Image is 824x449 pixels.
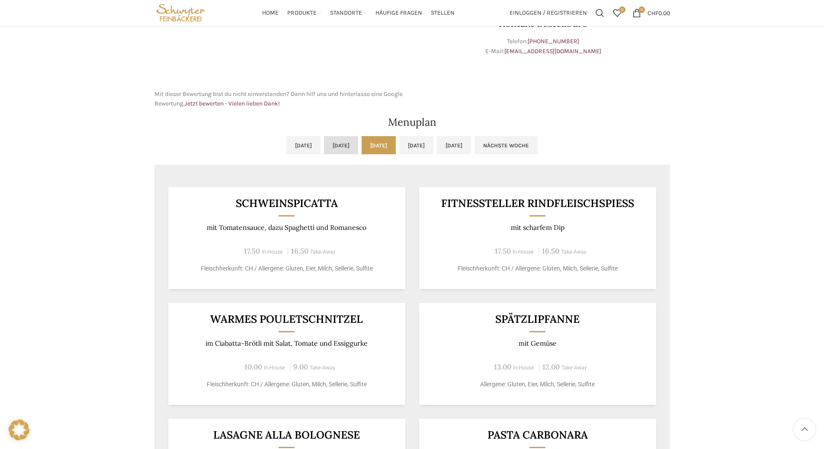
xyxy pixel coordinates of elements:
[287,9,317,17] span: Produkte
[399,136,433,154] a: [DATE]
[542,362,560,372] span: 12.00
[185,100,280,107] a: Jetzt bewerten - Vielen lieben Dank!
[417,19,670,28] h3: Kontakt Bestellbüro
[510,10,587,16] span: Einloggen / Registrieren
[179,339,394,347] p: im Ciabatta-Brötli mit Salat, Tomate und Essiggurke
[291,246,308,256] span: 16.50
[310,365,335,371] span: Take-Away
[504,48,601,55] a: [EMAIL_ADDRESS][DOMAIN_NAME]
[494,362,511,372] span: 13.00
[375,9,422,17] span: Häufige Fragen
[264,365,285,371] span: In-House
[262,4,279,22] a: Home
[638,6,645,13] span: 0
[324,136,358,154] a: [DATE]
[431,9,455,17] span: Stellen
[430,380,645,389] p: Allergene: Gluten, Eier, Milch, Sellerie, Sulfite
[287,4,321,22] a: Produkte
[619,6,625,13] span: 0
[430,198,645,209] h3: Fitnessteller Rindfleischspiess
[244,362,262,372] span: 10.00
[513,249,534,255] span: In-House
[262,249,283,255] span: In-House
[505,4,591,22] a: Einloggen / Registrieren
[154,9,208,16] a: Site logo
[179,264,394,273] p: Fleischherkunft: CH / Allergene: Gluten, Eier, Milch, Sellerie, Sulfite
[179,314,394,325] h3: Warmes Pouletschnitzel
[542,246,559,256] span: 16.50
[437,136,471,154] a: [DATE]
[179,198,394,209] h3: Schweinspicatta
[362,136,396,154] a: [DATE]
[648,9,658,16] span: CHF
[375,4,422,22] a: Häufige Fragen
[794,419,815,440] a: Scroll to top button
[179,380,394,389] p: Fleischherkunft: CH / Allergene: Gluten, Milch, Sellerie, Sulfite
[179,223,394,232] p: mit Tomatensauce, dazu Spaghetti und Romanesco
[591,4,609,22] a: Suchen
[179,430,394,440] h3: Lasagne alla Bolognese
[513,365,534,371] span: In-House
[330,4,367,22] a: Standorte
[430,264,645,273] p: Fleischherkunft: CH / Allergene: Gluten, Milch, Sellerie, Sulfite
[561,249,587,255] span: Take-Away
[154,89,408,109] p: Mit dieser Bewertung bist du nicht einverstanden? Dann hilf uns und hinterlasse eine Google Bewer...
[528,38,579,45] a: [PHONE_NUMBER]
[561,365,587,371] span: Take-Away
[212,4,505,22] div: Main navigation
[609,4,626,22] div: Meine Wunschliste
[609,4,626,22] a: 0
[648,9,670,16] bdi: 0.00
[293,362,308,372] span: 9.00
[417,37,670,56] p: Telefon: E-Mail:
[330,9,362,17] span: Standorte
[430,430,645,440] h3: Pasta Carbonara
[286,136,321,154] a: [DATE]
[430,314,645,325] h3: Spätzlipfanne
[154,117,670,127] h2: Menuplan
[310,249,336,255] span: Take-Away
[475,136,538,154] a: Nächste Woche
[244,246,260,256] span: 17.50
[431,4,455,22] a: Stellen
[628,4,674,22] a: 0 CHF0.00
[262,9,279,17] span: Home
[495,246,511,256] span: 17.50
[430,223,645,232] p: mit scharfem Dip
[430,339,645,347] p: mit Gemüse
